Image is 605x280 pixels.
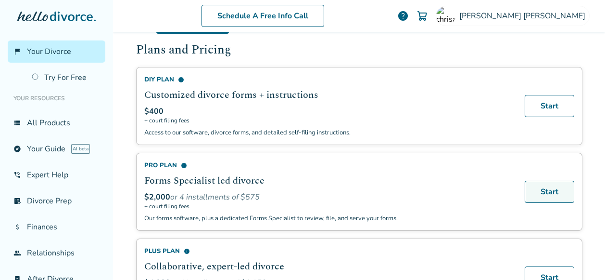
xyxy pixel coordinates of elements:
[144,247,513,255] div: Plus Plan
[144,161,513,170] div: Pro Plan
[13,171,21,179] span: phone_in_talk
[13,145,21,153] span: explore
[144,117,513,124] span: + court filing fees
[27,46,71,57] span: Your Divorce
[436,6,455,26] img: chrisannhibbert1962@gmail.com
[8,216,105,238] a: attach_moneyFinances
[8,89,105,108] li: Your Resources
[525,95,574,117] a: Start
[144,173,513,188] h2: Forms Specialist led divorce
[525,181,574,203] a: Start
[8,190,105,212] a: list_alt_checkDivorce Prep
[144,202,513,210] span: + court filing fees
[181,162,187,169] span: info
[8,164,105,186] a: phone_in_talkExpert Help
[397,10,409,22] a: help
[144,88,513,102] h2: Customized divorce forms + instructions
[144,128,513,137] p: Access to our software, divorce forms, and detailed self-filing instructions.
[13,197,21,205] span: list_alt_check
[8,138,105,160] a: exploreYour GuideAI beta
[8,112,105,134] a: view_listAll Products
[13,223,21,231] span: attach_money
[136,41,582,60] h2: Plans and Pricing
[557,234,605,280] iframe: Chat Widget
[178,77,184,83] span: info
[144,75,513,84] div: DIY Plan
[416,10,428,22] img: Cart
[202,5,324,27] a: Schedule A Free Info Call
[13,249,21,257] span: group
[13,119,21,127] span: view_list
[8,40,105,63] a: flag_2Your Divorce
[8,242,105,264] a: groupRelationships
[71,144,90,154] span: AI beta
[184,248,190,254] span: info
[144,192,170,202] span: $2,000
[459,11,589,21] span: [PERSON_NAME] [PERSON_NAME]
[144,106,164,117] span: $400
[144,214,513,223] p: Our forms software, plus a dedicated Forms Specialist to review, file, and serve your forms.
[144,259,513,274] h2: Collaborative, expert-led divorce
[26,67,105,89] a: Try For Free
[13,48,21,55] span: flag_2
[144,192,513,202] div: or 4 installments of $575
